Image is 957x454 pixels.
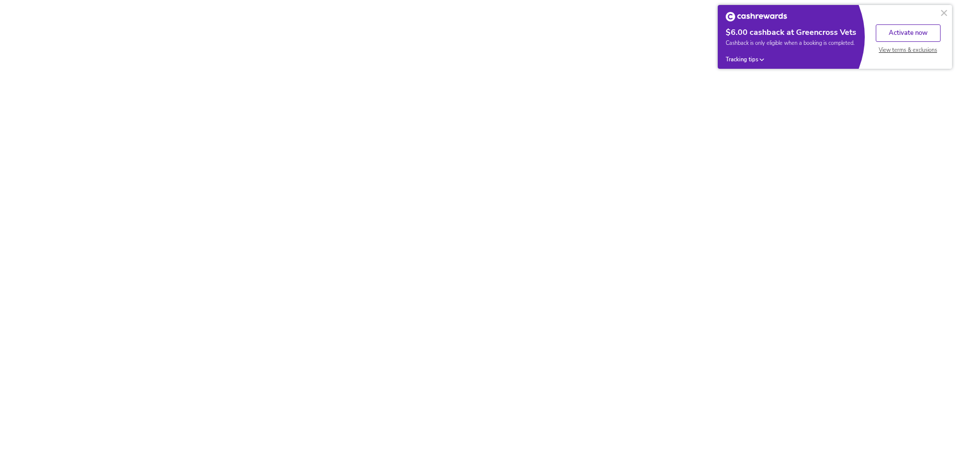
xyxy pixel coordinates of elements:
[726,39,857,47] span: Cashback is only eligible when a booking is completed.
[726,27,857,38] div: $6.00 cashback at Greencross Vets
[726,12,787,21] img: Cashrewards white logo
[876,24,941,42] button: Activate now
[879,46,937,54] span: View terms & exclusions
[726,56,758,63] span: Tracking tips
